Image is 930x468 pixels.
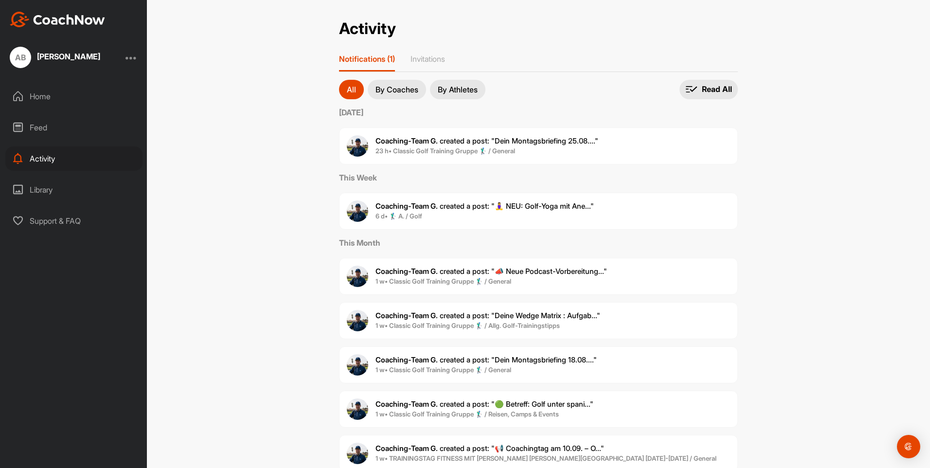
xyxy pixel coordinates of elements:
span: created a post : "Dein Montagsbriefing 25.08...." [376,136,598,145]
div: [PERSON_NAME] [37,53,100,60]
b: 1 w • Classic Golf Training Gruppe 🏌️‍♂️ / General [376,277,511,285]
div: Home [5,84,143,108]
img: user avatar [347,443,368,464]
img: CoachNow [10,12,105,27]
span: created a post : "Deine Wedge Matrix : Aufgab..." [376,311,600,320]
h2: Activity [339,19,396,38]
p: By Athletes [438,86,478,93]
label: [DATE] [339,107,738,118]
img: user avatar [347,310,368,331]
img: user avatar [347,354,368,376]
div: Open Intercom Messenger [897,435,920,458]
div: Feed [5,115,143,140]
p: Invitations [411,54,445,64]
img: user avatar [347,398,368,420]
b: 1 w • TRAININGSTAG FITNESS MIT [PERSON_NAME] [PERSON_NAME][GEOGRAPHIC_DATA] [DATE]-[DATE] / General [376,454,716,462]
span: created a post : "📣 Neue Podcast-Vorbereitung..." [376,267,607,276]
div: AB [10,47,31,68]
p: Read All [702,84,732,94]
div: Library [5,178,143,202]
img: user avatar [347,135,368,157]
button: By Coaches [368,80,426,99]
b: Coaching-Team G. [376,399,438,409]
b: 1 w • Classic Golf Training Gruppe 🏌️‍♂️ / Allg. Golf-Trainingstipps [376,322,560,329]
b: Coaching-Team G. [376,267,438,276]
button: All [339,80,364,99]
label: This Month [339,237,738,249]
span: created a post : "🧘‍♀️ NEU: Golf-Yoga mit Ane..." [376,201,594,211]
span: created a post : "📢 Coachingtag am 10.09. – O..." [376,444,604,453]
div: Support & FAQ [5,209,143,233]
img: user avatar [347,200,368,222]
b: Coaching-Team G. [376,311,438,320]
p: By Coaches [376,86,418,93]
b: 6 d • 🏌‍♂ A. / Golf [376,212,422,220]
b: Coaching-Team G. [376,136,438,145]
div: Activity [5,146,143,171]
b: 1 w • Classic Golf Training Gruppe 🏌️‍♂️ / General [376,366,511,374]
b: 1 w • Classic Golf Training Gruppe 🏌️‍♂️ / Reisen, Camps & Events [376,410,559,418]
button: By Athletes [430,80,485,99]
b: 23 h • Classic Golf Training Gruppe 🏌️‍♂️ / General [376,147,515,155]
label: This Week [339,172,738,183]
b: Coaching-Team G. [376,444,438,453]
b: Coaching-Team G. [376,355,438,364]
span: created a post : "Dein Montagsbriefing 18.08...." [376,355,597,364]
img: user avatar [347,266,368,287]
b: Coaching-Team G. [376,201,438,211]
p: All [347,86,356,93]
span: created a post : "🟢 Betreff: Golf unter spani..." [376,399,593,409]
p: Notifications (1) [339,54,395,64]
